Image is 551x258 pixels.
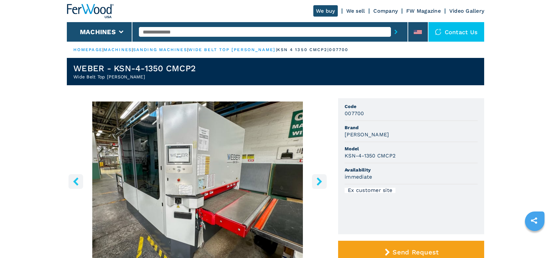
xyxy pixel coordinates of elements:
[345,124,478,131] span: Brand
[393,248,439,256] span: Send Request
[526,212,542,229] a: sharethis
[277,47,329,53] p: ksn 4 1350 cmcp2 |
[188,47,276,52] a: wide belt top [PERSON_NAME]
[312,174,327,189] button: right-button
[329,47,348,53] p: 007700
[73,74,196,80] h2: Wide Belt Top [PERSON_NAME]
[313,5,338,17] a: We buy
[345,173,372,181] h3: immediate
[345,188,395,193] div: Ex customer site
[449,8,484,14] a: Video Gallery
[406,8,441,14] a: FW Magazine
[102,47,104,52] span: |
[345,152,395,159] h3: KSN-4-1350 CMCP2
[346,8,365,14] a: We sell
[80,28,116,36] button: Machines
[104,47,132,52] a: machines
[187,47,188,52] span: |
[391,24,401,39] button: submit-button
[428,22,484,42] div: Contact us
[345,131,389,138] h3: [PERSON_NAME]
[435,29,441,35] img: Contact us
[132,47,133,52] span: |
[276,47,277,52] span: |
[133,47,187,52] a: sanding machines
[345,110,364,117] h3: 007700
[345,145,478,152] span: Model
[373,8,398,14] a: Company
[345,103,478,110] span: Code
[523,229,546,253] iframe: Chat
[67,4,114,18] img: Ferwood
[73,63,196,74] h1: WEBER - KSN-4-1350 CMCP2
[345,167,478,173] span: Availability
[68,174,83,189] button: left-button
[73,47,102,52] a: HOMEPAGE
